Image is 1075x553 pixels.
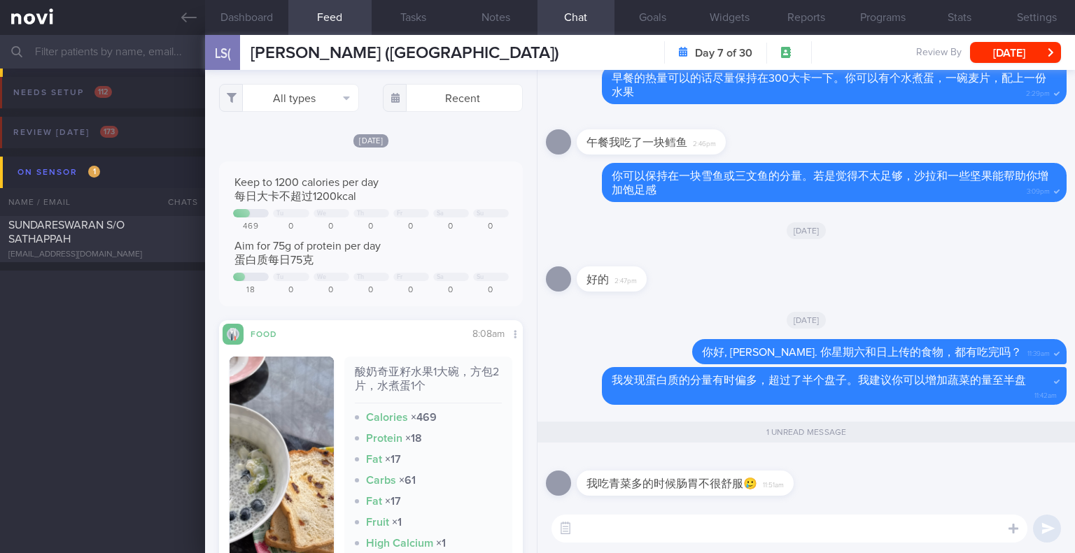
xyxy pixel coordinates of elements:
span: 每日大卡不超过1200kcal [234,191,356,202]
strong: Day 7 of 30 [695,46,752,60]
div: Th [357,273,365,281]
div: We [317,210,327,217]
div: 0 [273,285,309,296]
strong: × 469 [411,412,437,423]
span: 好的 [586,274,609,285]
div: Fr [397,273,403,281]
div: Fr [397,210,403,217]
div: 0 [314,285,349,296]
span: SUNDARESWARAN S/O SATHAPPAH [8,220,125,245]
div: Sa [437,273,444,281]
span: 173 [100,126,118,138]
div: Tu [276,273,283,281]
div: Food [244,327,300,339]
div: Chats [149,188,205,216]
span: 早餐的热量可以的话尽量保持在300大卡一下。你可以有个水煮蛋，一碗麦片，配上一份水果 [612,73,1046,98]
div: 0 [433,285,469,296]
div: 469 [233,222,269,232]
span: 3:09pm [1027,183,1050,196]
span: 蛋白质每日75克 [234,254,314,266]
button: All types [219,84,359,112]
div: Tu [276,210,283,217]
span: 112 [94,86,112,98]
div: 酸奶奇亚籽水果1大碗，方包2片，水煮蛋1个 [355,365,502,403]
div: 0 [273,222,309,232]
span: 2:29pm [1026,85,1050,99]
div: Su [477,273,484,281]
div: LS( [202,27,244,80]
div: Needs setup [10,83,115,102]
strong: × 17 [385,454,401,465]
strong: × 61 [399,475,416,486]
span: 11:42am [1034,387,1057,401]
div: 0 [393,285,429,296]
strong: Calories [366,412,408,423]
span: Aim for 75g of protein per day [234,240,381,252]
span: 11:39am [1027,345,1050,359]
div: 0 [473,222,509,232]
div: 0 [433,222,469,232]
strong: × 1 [392,517,402,528]
strong: × 17 [385,496,401,507]
div: [EMAIL_ADDRESS][DOMAIN_NAME] [8,250,197,260]
div: 0 [473,285,509,296]
strong: × 1 [436,538,446,549]
div: 0 [353,222,389,232]
div: Review [DATE] [10,123,122,142]
span: Keep to 1200 calories per day [234,177,379,188]
strong: Protein [366,433,402,444]
div: 0 [314,222,349,232]
span: [DATE] [787,312,827,329]
span: 午餐我吃了一块鳕鱼 [586,137,687,148]
div: Su [477,210,484,217]
div: Th [357,210,365,217]
strong: Fruit [366,517,389,528]
span: 1 [88,166,100,178]
strong: × 18 [405,433,422,444]
span: 2:46pm [693,136,716,149]
span: 我发现蛋白质的分量有时偏多，超过了半个盘子。我建议你可以增加蔬菜的量至半盘 [612,375,1026,386]
span: 我吃青菜多的时候肠胃不很舒服🥲 [586,478,757,489]
div: 0 [393,222,429,232]
div: On sensor [14,163,104,182]
div: Sa [437,210,444,217]
span: 8:08am [472,329,505,339]
strong: Carbs [366,475,396,486]
span: 你可以保持在一块雪鱼或三文鱼的分量。若是觉得不太足够，沙拉和一些坚果能帮助你增加饱足感 [612,171,1048,196]
span: Review By [916,47,962,59]
div: 0 [353,285,389,296]
span: 你好, [PERSON_NAME]. 你星期六和日上传的食物，都有吃完吗？ [702,347,1022,358]
strong: Fat [366,496,382,507]
span: [DATE] [353,134,388,148]
span: [PERSON_NAME] ([GEOGRAPHIC_DATA]) [251,45,559,62]
span: [DATE] [787,222,827,239]
span: 2:47pm [614,273,637,286]
div: 18 [233,285,269,296]
span: 11:51am [763,477,784,490]
strong: High Calcium [366,538,433,549]
button: [DATE] [970,42,1061,63]
strong: Fat [366,454,382,465]
div: We [317,273,327,281]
